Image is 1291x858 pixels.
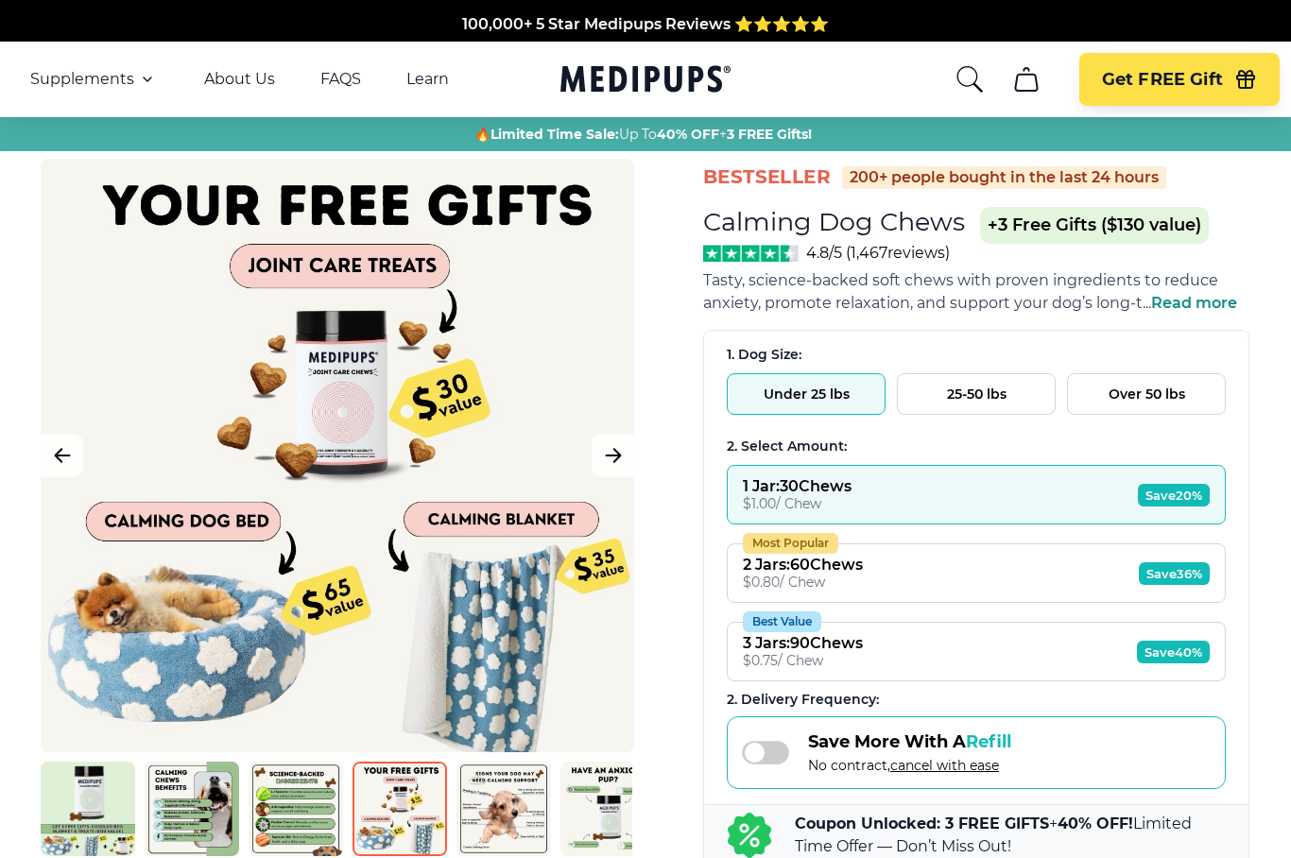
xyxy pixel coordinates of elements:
a: About Us [204,70,275,89]
button: Over 50 lbs [1067,373,1226,415]
img: Calming Dog Chews | Natural Dog Supplements [145,762,239,856]
a: Medipups [560,61,731,100]
span: Read more [1151,294,1237,312]
span: Save 40% [1137,641,1210,663]
b: Coupon Unlocked: 3 FREE GIFTS [795,815,1049,832]
div: Most Popular [743,533,838,554]
div: Best Value [743,611,821,632]
button: Supplements [30,68,159,91]
button: cart [1004,57,1049,102]
button: 25-50 lbs [897,373,1056,415]
span: 4.8/5 ( 1,467 reviews) [806,244,950,262]
div: 1 Jar : 30 Chews [743,477,852,495]
button: search [955,64,985,94]
span: Supplements [30,70,134,89]
span: No contract, [808,757,1011,774]
img: Calming Dog Chews | Natural Dog Supplements [560,762,655,856]
div: $ 0.75 / Chew [743,652,863,669]
span: Made In The [GEOGRAPHIC_DATA] from domestic & globally sourced ingredients [332,38,960,56]
div: $ 0.80 / Chew [743,574,863,591]
img: Calming Dog Chews | Natural Dog Supplements [249,762,343,856]
span: Tasty, science-backed soft chews with proven ingredients to reduce [703,271,1218,289]
div: 200+ people bought in the last 24 hours [842,166,1166,189]
span: Save More With A [808,731,1011,752]
p: + Limited Time Offer — Don’t Miss Out! [795,813,1226,858]
img: Calming Dog Chews | Natural Dog Supplements [456,762,551,856]
span: Refill [966,731,1011,752]
button: Previous Image [41,435,83,477]
img: Calming Dog Chews | Natural Dog Supplements [41,762,135,856]
b: 40% OFF! [1058,815,1133,832]
button: 1 Jar:30Chews$1.00/ ChewSave20% [727,465,1226,524]
span: Save 20% [1138,484,1210,506]
span: cancel with ease [890,757,999,774]
span: 2 . Delivery Frequency: [727,691,879,708]
button: Best Value3 Jars:90Chews$0.75/ ChewSave40% [727,622,1226,681]
button: Most Popular2 Jars:60Chews$0.80/ ChewSave36% [727,543,1226,603]
div: 2 Jars : 60 Chews [743,556,863,574]
span: BestSeller [703,164,831,190]
div: 1. Dog Size: [727,346,1226,364]
span: Save 36% [1139,562,1210,585]
div: 3 Jars : 90 Chews [743,634,863,652]
button: Next Image [592,435,634,477]
img: Calming Dog Chews | Natural Dog Supplements [353,762,447,856]
button: Get FREE Gift [1079,53,1280,106]
div: 2. Select Amount: [727,438,1226,455]
span: anxiety, promote relaxation, and support your dog’s long-t [703,294,1143,312]
span: ... [1143,294,1237,312]
a: Learn [406,70,449,89]
div: $ 1.00 / Chew [743,495,852,512]
a: FAQS [320,70,361,89]
h1: Calming Dog Chews [703,206,965,237]
span: Get FREE Gift [1102,69,1223,91]
img: Stars - 4.8 [703,245,799,262]
span: +3 Free Gifts ($130 value) [980,207,1209,244]
button: Under 25 lbs [727,373,886,415]
span: 🔥 Up To + [474,125,812,144]
span: 100,000+ 5 Star Medipups Reviews ⭐️⭐️⭐️⭐️⭐️ [462,15,829,33]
